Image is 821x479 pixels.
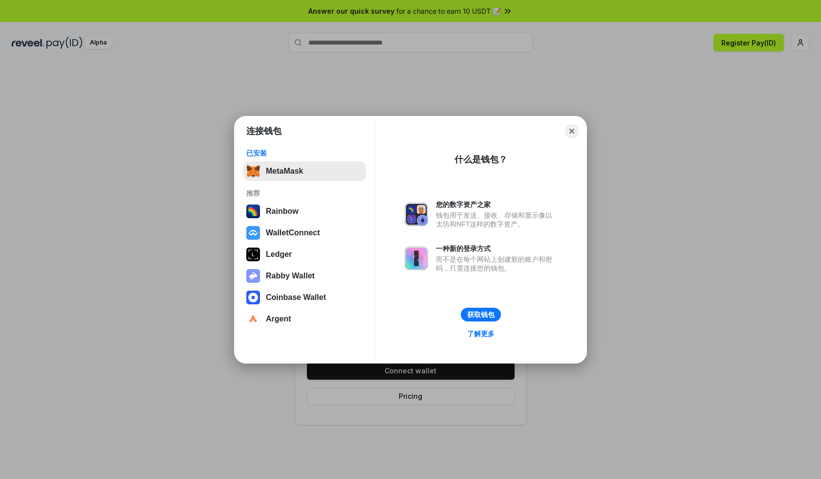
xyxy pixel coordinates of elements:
[467,310,495,319] div: 获取钱包
[246,149,363,158] div: 已安装
[266,293,326,302] div: Coinbase Wallet
[246,189,363,198] div: 推荐
[405,247,428,270] img: svg+xml,%3Csvg%20xmlns%3D%22http%3A%2F%2Fwww.w3.org%2F2000%2Fsvg%22%20fill%3D%22none%22%20viewBox...
[246,312,260,326] img: svg+xml,%3Csvg%20width%3D%2228%22%20height%3D%2228%22%20viewBox%3D%220%200%2028%2028%22%20fill%3D...
[246,205,260,218] img: svg+xml,%3Csvg%20width%3D%22120%22%20height%3D%22120%22%20viewBox%3D%220%200%20120%20120%22%20fil...
[246,164,260,178] img: svg+xml,%3Csvg%20fill%3D%22none%22%20height%3D%2233%22%20viewBox%3D%220%200%2035%2033%22%20width%...
[436,211,557,228] div: 钱包用于发送、接收、存储和显示像以太坊和NFT这样的数字资产。
[246,125,281,137] h1: 连接钱包
[243,202,366,221] button: Rainbow
[266,315,291,323] div: Argent
[266,207,299,216] div: Rainbow
[436,244,557,253] div: 一种新的登录方式
[436,200,557,209] div: 您的数字资产之家
[243,161,366,181] button: MetaMask
[266,272,315,280] div: Rabby Wallet
[266,228,320,237] div: WalletConnect
[246,291,260,304] img: svg+xml,%3Csvg%20width%3D%2228%22%20height%3D%2228%22%20viewBox%3D%220%200%2028%2028%22%20fill%3D...
[246,269,260,283] img: svg+xml,%3Csvg%20xmlns%3D%22http%3A%2F%2Fwww.w3.org%2F2000%2Fsvg%22%20fill%3D%22none%22%20viewBox...
[436,255,557,273] div: 而不是在每个网站上创建新的账户和密码，只需连接您的钱包。
[405,203,428,226] img: svg+xml,%3Csvg%20xmlns%3D%22http%3A%2F%2Fwww.w3.org%2F2000%2Fsvg%22%20fill%3D%22none%22%20viewBox...
[565,124,579,138] button: Close
[243,266,366,286] button: Rabby Wallet
[266,250,292,259] div: Ledger
[243,223,366,243] button: WalletConnect
[246,226,260,240] img: svg+xml,%3Csvg%20width%3D%2228%22%20height%3D%2228%22%20viewBox%3D%220%200%2028%2028%22%20fill%3D...
[454,154,507,165] div: 什么是钱包？
[243,288,366,307] button: Coinbase Wallet
[246,248,260,261] img: svg+xml,%3Csvg%20xmlns%3D%22http%3A%2F%2Fwww.w3.org%2F2000%2Fsvg%22%20width%3D%2228%22%20height%3...
[243,309,366,329] button: Argent
[266,167,303,176] div: MetaMask
[243,245,366,264] button: Ledger
[467,329,495,338] div: 了解更多
[461,308,501,321] button: 获取钱包
[461,327,500,340] a: 了解更多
